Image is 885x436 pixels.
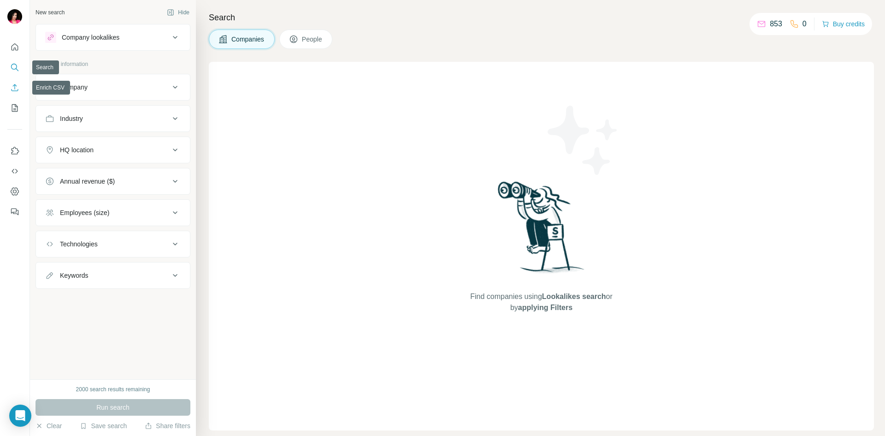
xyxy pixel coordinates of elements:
button: Enrich CSV [7,79,22,96]
span: People [302,35,323,44]
div: HQ location [60,145,94,155]
div: Employees (size) [60,208,109,217]
button: Company [36,76,190,98]
button: Technologies [36,233,190,255]
button: Keywords [36,264,190,287]
div: Company [60,83,88,92]
button: My lists [7,100,22,116]
img: Surfe Illustration - Stars [542,99,625,182]
img: Avatar [7,9,22,24]
button: Buy credits [822,18,865,30]
div: 2000 search results remaining [76,385,150,394]
p: Company information [35,60,190,68]
span: Find companies using or by [467,291,615,313]
div: Industry [60,114,83,123]
p: 0 [802,18,807,30]
button: Use Surfe on LinkedIn [7,143,22,159]
span: applying Filters [518,304,572,311]
h4: Search [209,11,874,24]
button: Save search [80,421,127,430]
button: Hide [160,6,196,19]
div: Annual revenue ($) [60,177,115,186]
button: Share filters [145,421,190,430]
div: Technologies [60,239,98,249]
button: Company lookalikes [36,26,190,48]
div: Keywords [60,271,88,280]
span: Companies [231,35,265,44]
button: Use Surfe API [7,163,22,179]
div: Open Intercom Messenger [9,405,31,427]
button: Clear [35,421,62,430]
div: Company lookalikes [62,33,119,42]
button: Quick start [7,39,22,55]
button: Industry [36,108,190,130]
button: Annual revenue ($) [36,170,190,192]
button: Feedback [7,203,22,220]
img: Surfe Illustration - Woman searching with binoculars [494,179,590,282]
span: Lookalikes search [542,293,606,300]
div: New search [35,8,65,17]
button: Dashboard [7,183,22,200]
button: HQ location [36,139,190,161]
button: Employees (size) [36,202,190,224]
button: Search [7,59,22,76]
p: 853 [770,18,782,30]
